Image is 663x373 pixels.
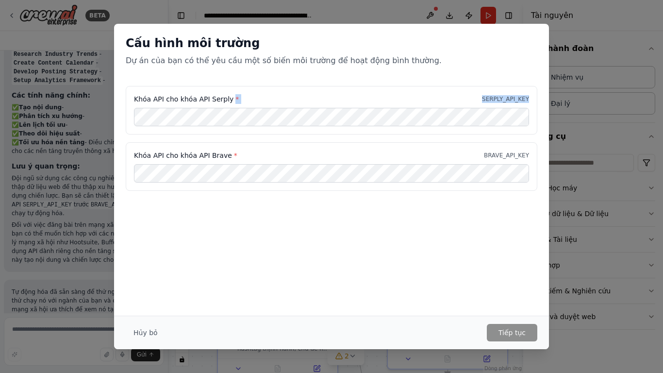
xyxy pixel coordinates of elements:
font: SERPLY_API_KEY [482,96,529,102]
font: Hủy bỏ [133,329,158,337]
button: Hủy bỏ [126,324,166,341]
font: Tiếp tục [498,329,526,337]
font: Khóa API cho khóa API Serply [134,95,233,103]
font: Dự án của bạn có thể yêu cầu một số biến môi trường để hoạt động bình thường. [126,56,442,65]
font: Cấu hình môi trường [126,36,260,50]
button: Tiếp tục [487,324,537,341]
font: BRAVE_API_KEY [484,152,529,159]
font: Khóa API cho khóa API Brave [134,152,232,159]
